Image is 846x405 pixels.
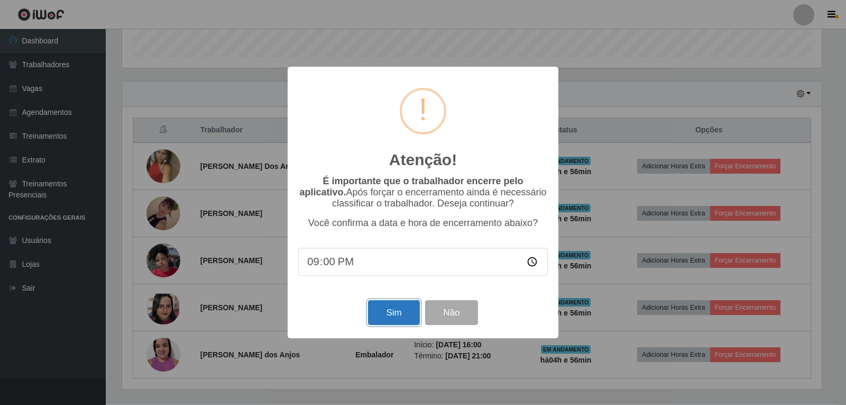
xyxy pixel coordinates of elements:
[299,176,523,197] b: É importante que o trabalhador encerre pelo aplicativo.
[389,150,457,169] h2: Atenção!
[425,300,477,325] button: Não
[298,176,548,209] p: Após forçar o encerramento ainda é necessário classificar o trabalhador. Deseja continuar?
[298,218,548,229] p: Você confirma a data e hora de encerramento abaixo?
[368,300,419,325] button: Sim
